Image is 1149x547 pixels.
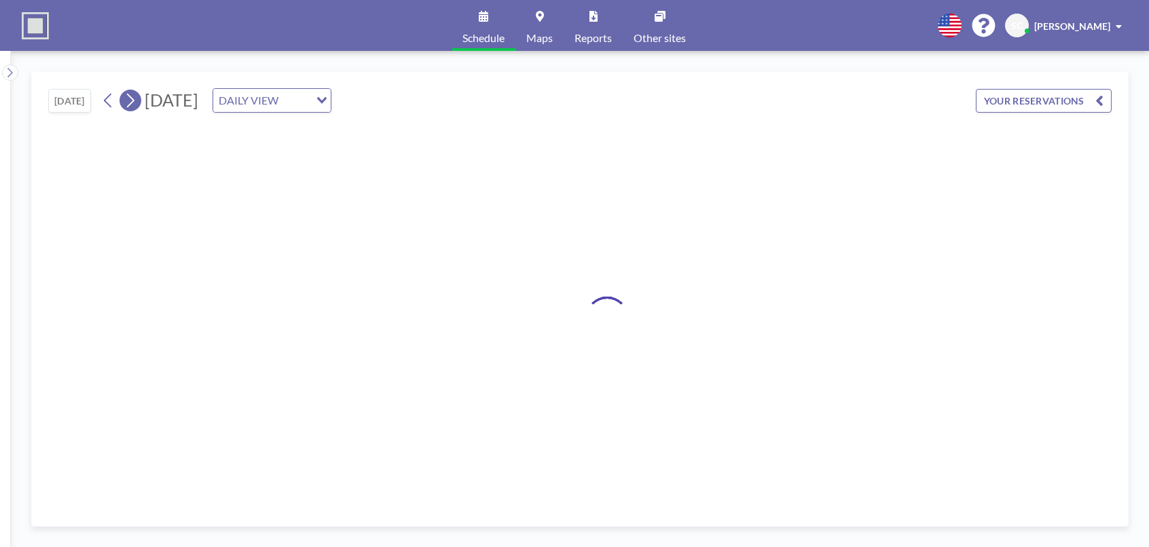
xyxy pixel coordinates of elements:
span: SC [1011,20,1023,32]
span: [PERSON_NAME] [1034,20,1110,32]
span: Reports [575,33,613,43]
span: [DATE] [145,90,198,110]
span: Maps [527,33,553,43]
button: YOUR RESERVATIONS [976,89,1112,113]
input: Search for option [282,92,308,109]
span: Other sites [634,33,687,43]
div: Search for option [213,89,331,112]
span: DAILY VIEW [216,92,281,109]
img: organization-logo [22,12,49,39]
span: Schedule [463,33,505,43]
button: [DATE] [48,89,91,113]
